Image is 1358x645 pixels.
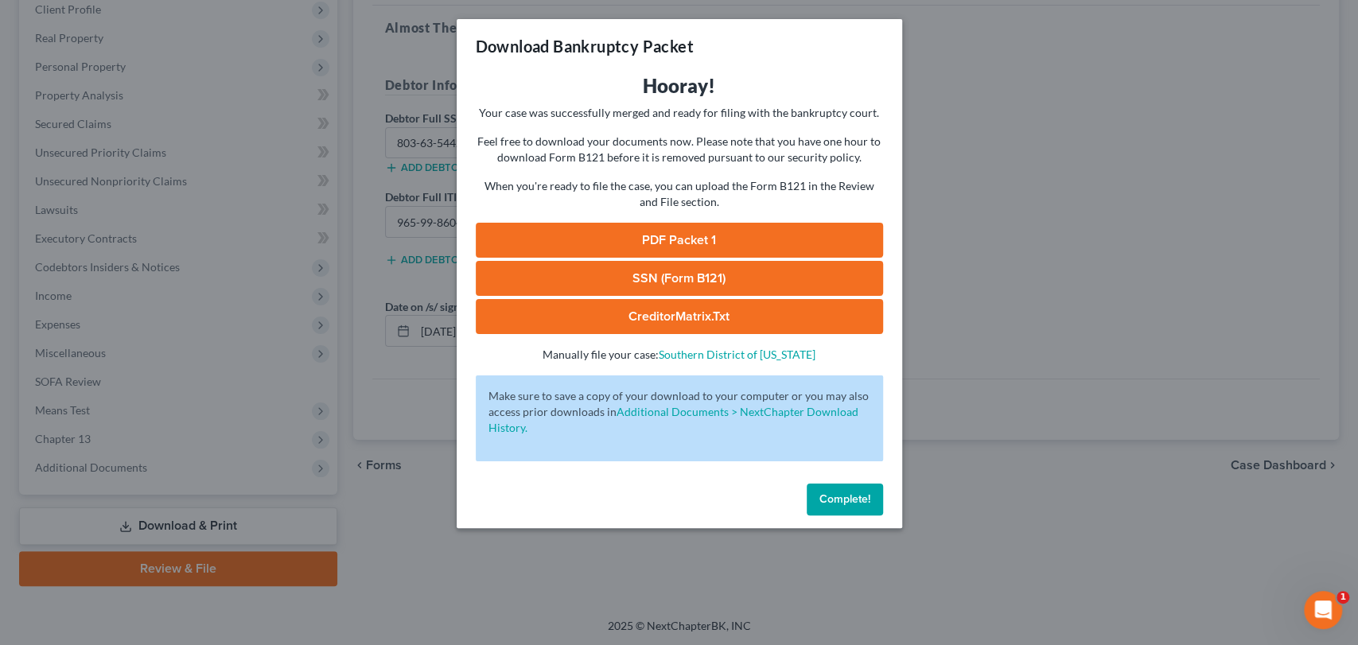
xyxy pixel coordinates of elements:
[476,347,883,363] p: Manually file your case:
[1304,591,1342,629] iframe: Intercom live chat
[488,405,858,434] a: Additional Documents > NextChapter Download History.
[476,223,883,258] a: PDF Packet 1
[476,35,694,57] h3: Download Bankruptcy Packet
[476,178,883,210] p: When you're ready to file the case, you can upload the Form B121 in the Review and File section.
[1337,591,1349,604] span: 1
[476,105,883,121] p: Your case was successfully merged and ready for filing with the bankruptcy court.
[476,73,883,99] h3: Hooray!
[659,348,815,361] a: Southern District of [US_STATE]
[807,484,883,515] button: Complete!
[476,261,883,296] a: SSN (Form B121)
[819,492,870,506] span: Complete!
[476,299,883,334] a: CreditorMatrix.txt
[488,388,870,436] p: Make sure to save a copy of your download to your computer or you may also access prior downloads in
[476,134,883,165] p: Feel free to download your documents now. Please note that you have one hour to download Form B12...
